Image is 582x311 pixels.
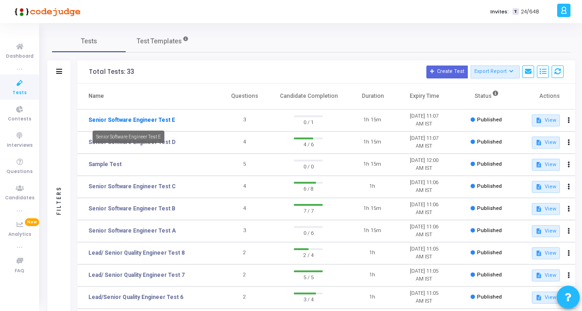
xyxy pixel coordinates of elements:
[532,269,560,281] button: View
[512,8,518,15] span: T
[347,198,398,220] td: 1h 15m
[219,109,270,132] td: 3
[294,161,323,171] span: 0 / 0
[347,176,398,198] td: 1h
[219,287,270,309] td: 2
[477,161,502,167] span: Published
[477,139,502,145] span: Published
[532,247,560,259] button: View
[532,114,560,126] button: View
[294,117,323,126] span: 0 / 1
[219,220,270,242] td: 3
[347,242,398,264] td: 1h
[477,117,502,123] span: Published
[535,250,542,257] mat-icon: description
[398,109,450,132] td: [DATE] 11:07 AM IST
[490,8,509,16] label: Invites:
[88,249,185,257] a: Lead/ Senior Quality Engineer Test 8
[399,84,450,109] th: Expiry Time
[532,159,560,171] button: View
[347,84,399,109] th: Duration
[535,161,542,168] mat-icon: description
[219,132,270,154] td: 4
[535,228,542,234] mat-icon: description
[294,206,323,215] span: 7 / 7
[347,264,398,287] td: 1h
[25,218,39,226] span: New
[524,84,575,109] th: Actions
[294,139,323,149] span: 4 / 6
[477,250,502,256] span: Published
[471,66,520,78] button: Export Report
[219,242,270,264] td: 2
[88,271,185,279] a: Lead/ Senior Quality Engineer Test 7
[88,160,122,168] a: Sample Test
[7,142,33,150] span: Interviews
[398,154,450,176] td: [DATE] 12:00 AM IST
[535,117,542,124] mat-icon: description
[12,2,81,21] img: logo
[398,287,450,309] td: [DATE] 11:05 AM IST
[477,294,502,300] span: Published
[89,68,134,76] div: Total Tests: 33
[535,272,542,279] mat-icon: description
[294,250,323,259] span: 2 / 4
[294,294,323,304] span: 3 / 4
[532,181,560,193] button: View
[219,84,270,109] th: Questions
[8,115,31,123] span: Contests
[294,184,323,193] span: 6 / 8
[535,184,542,190] mat-icon: description
[88,182,176,191] a: Senior Software Engineer Test C
[55,150,63,251] div: Filters
[88,227,176,235] a: Senior Software Engineer Test A
[88,293,183,301] a: Lead/Senior Quality Engineer Test 6
[532,225,560,237] button: View
[8,231,31,239] span: Analytics
[347,287,398,309] td: 1h
[477,183,502,189] span: Published
[535,139,542,146] mat-icon: description
[6,168,33,176] span: Questions
[398,220,450,242] td: [DATE] 11:06 AM IST
[219,154,270,176] td: 5
[347,109,398,132] td: 1h 15m
[532,292,560,304] button: View
[398,132,450,154] td: [DATE] 11:07 AM IST
[347,154,398,176] td: 1h 15m
[88,204,175,213] a: Senior Software Engineer Test B
[294,228,323,237] span: 0 / 6
[426,66,468,78] button: Create Test
[521,8,539,16] span: 24/648
[477,272,502,278] span: Published
[93,131,164,143] div: Senior Software Engineer Test E
[451,84,524,109] th: Status
[219,264,270,287] td: 2
[398,242,450,264] td: [DATE] 11:05 AM IST
[477,205,502,211] span: Published
[219,198,270,220] td: 4
[347,220,398,242] td: 1h 15m
[5,194,35,202] span: Candidates
[532,203,560,215] button: View
[12,89,27,97] span: Tests
[270,84,347,109] th: Candidate Completion
[219,176,270,198] td: 4
[477,227,502,233] span: Published
[535,206,542,212] mat-icon: description
[88,116,175,124] a: Senior Software Engineer Test E
[15,267,24,275] span: FAQ
[398,264,450,287] td: [DATE] 11:05 AM IST
[535,294,542,301] mat-icon: description
[398,176,450,198] td: [DATE] 11:06 AM IST
[6,53,34,60] span: Dashboard
[398,198,450,220] td: [DATE] 11:06 AM IST
[77,84,219,109] th: Name
[347,132,398,154] td: 1h 15m
[81,36,97,46] span: Tests
[137,36,182,46] span: Test Templates
[532,137,560,149] button: View
[294,272,323,281] span: 5 / 5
